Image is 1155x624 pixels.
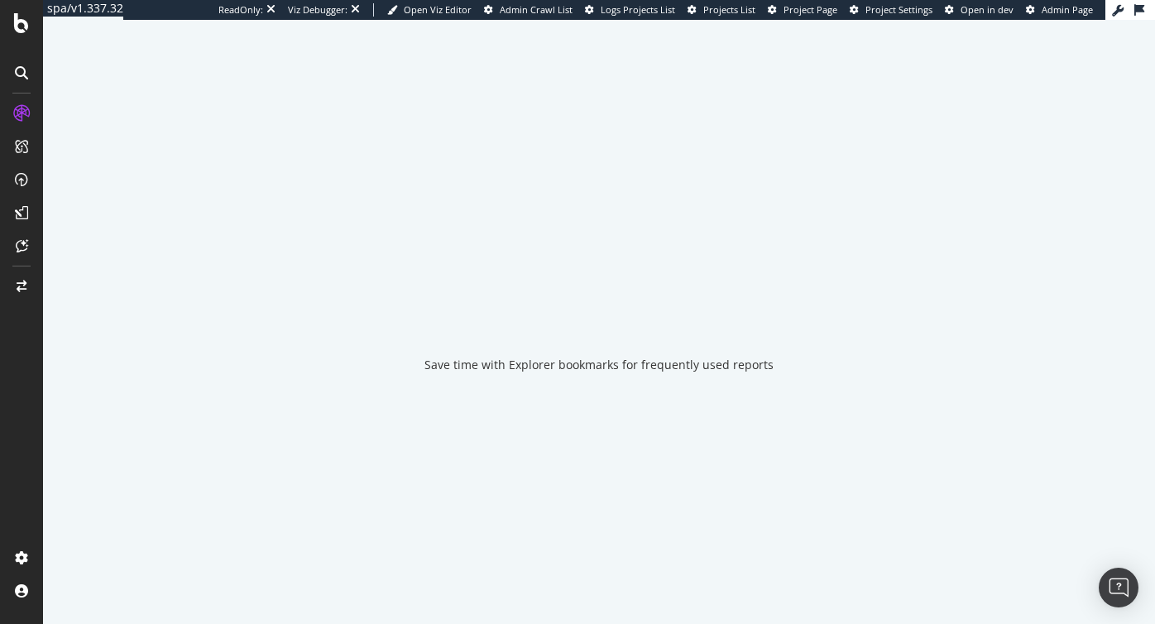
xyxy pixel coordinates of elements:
[768,3,837,17] a: Project Page
[961,3,1014,16] span: Open in dev
[500,3,573,16] span: Admin Crawl List
[601,3,675,16] span: Logs Projects List
[784,3,837,16] span: Project Page
[539,271,659,330] div: animation
[404,3,472,16] span: Open Viz Editor
[288,3,347,17] div: Viz Debugger:
[424,357,774,373] div: Save time with Explorer bookmarks for frequently used reports
[703,3,755,16] span: Projects List
[945,3,1014,17] a: Open in dev
[850,3,932,17] a: Project Settings
[218,3,263,17] div: ReadOnly:
[387,3,472,17] a: Open Viz Editor
[688,3,755,17] a: Projects List
[484,3,573,17] a: Admin Crawl List
[1042,3,1093,16] span: Admin Page
[1099,568,1138,607] div: Open Intercom Messenger
[1026,3,1093,17] a: Admin Page
[865,3,932,16] span: Project Settings
[585,3,675,17] a: Logs Projects List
